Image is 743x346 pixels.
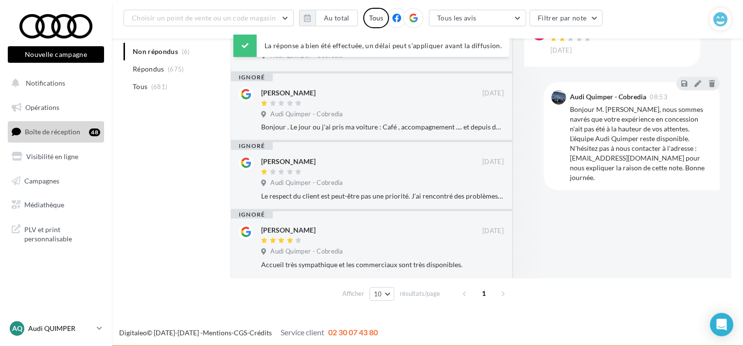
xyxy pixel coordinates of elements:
div: ignoré [231,142,273,150]
span: Notifications [26,79,65,87]
span: Tous les avis [437,14,477,22]
span: 02 30 07 43 80 [328,328,378,337]
a: Mentions [203,328,231,337]
a: Campagnes [6,171,106,191]
div: Bonjour M. [PERSON_NAME], nous sommes navrés que votre expérience en concession n'ait pas été à l... [570,105,712,182]
p: Audi QUIMPER [28,324,93,333]
button: Au total [316,10,358,26]
button: 10 [370,287,394,301]
span: [DATE] [482,158,504,166]
div: ignoré [231,73,273,81]
a: PLV et print personnalisable [6,219,106,248]
div: [PERSON_NAME] [261,88,316,98]
span: Campagnes [24,176,59,184]
a: AQ Audi QUIMPER [8,319,104,338]
span: Visibilité en ligne [26,152,78,161]
span: 1 [476,286,492,301]
span: Opérations [25,103,59,111]
span: Médiathèque [24,200,64,209]
div: Audi Quimper - Cobredia [570,93,646,100]
button: Notifications [6,73,102,93]
span: Choisir un point de vente ou un code magasin [132,14,276,22]
button: Au total [299,10,358,26]
span: Service client [281,328,324,337]
button: Filtrer par note [530,10,603,26]
div: Bonjour . Le jour ou j'ai pris ma voiture : Café , accompagnement .... et depuis dėlaisement de t... [261,122,504,132]
span: Afficher [342,289,364,298]
a: CGS [234,328,247,337]
button: Choisir un point de vente ou un code magasin [124,10,294,26]
div: Open Intercom Messenger [710,313,733,336]
div: Tous [363,8,389,28]
span: Audi Quimper - Cobredia [270,110,343,119]
div: [PERSON_NAME] [261,225,316,235]
div: Le respect du client est peut-être pas une priorité. J'ai rencontré des problèmes d'arrêt moteur ... [261,191,504,201]
span: (675) [168,65,184,73]
a: Opérations [6,97,106,118]
span: Répondus [133,64,164,74]
span: [DATE] [482,227,504,236]
span: Boîte de réception [25,127,80,136]
span: [DATE] [482,89,504,98]
div: La réponse a bien été effectuée, un délai peut s’appliquer avant la diffusion. [233,35,510,57]
a: Médiathèque [6,195,106,215]
a: Digitaleo [119,328,147,337]
span: Audi Quimper - Cobredia [270,179,343,187]
a: Crédits [249,328,272,337]
div: [PERSON_NAME] [261,157,316,166]
div: ignoré [231,211,273,219]
span: AQ [12,324,22,333]
span: 10 [374,290,382,298]
span: [DATE] [550,46,572,55]
a: Visibilité en ligne [6,146,106,167]
a: Boîte de réception48 [6,121,106,142]
button: Nouvelle campagne [8,46,104,63]
span: (681) [151,83,168,91]
span: © [DATE]-[DATE] - - - [119,328,378,337]
div: 48 [89,128,100,136]
button: Tous les avis [429,10,526,26]
span: 08:53 [650,94,668,100]
span: PLV et print personnalisable [24,223,100,244]
span: Tous [133,82,147,91]
div: Accueil très sympathique et les commerciaux sont très disponibles. [261,260,504,270]
span: Audi Quimper - Cobredia [270,247,343,256]
span: résultats/page [400,289,440,298]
